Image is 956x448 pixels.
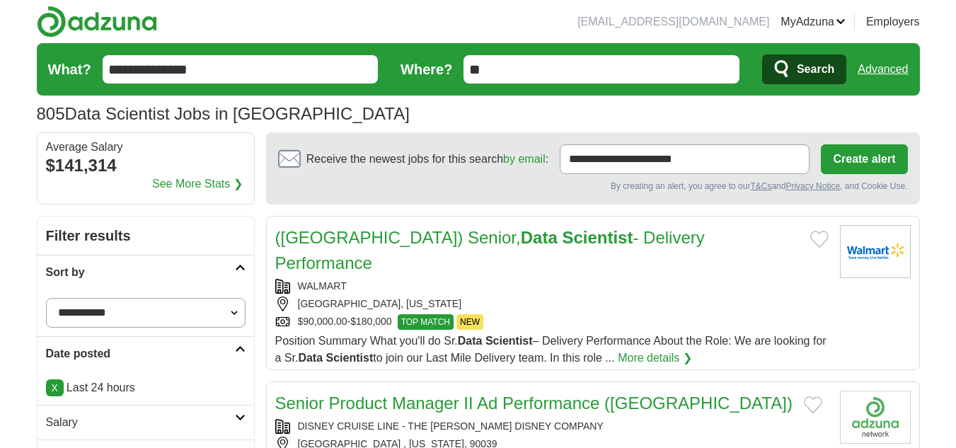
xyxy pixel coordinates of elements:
strong: Data [458,335,483,347]
strong: Data [298,352,323,364]
img: Walmart logo [840,225,911,278]
a: Employers [866,13,920,30]
button: Search [762,54,846,84]
a: MyAdzuna [781,13,846,30]
strong: Data [521,228,558,247]
p: Last 24 hours [46,379,246,396]
a: by email [503,153,546,165]
a: Senior Product Manager II Ad Performance ([GEOGRAPHIC_DATA]) [275,394,793,413]
strong: Scientist [485,335,533,347]
h2: Filter results [38,217,254,255]
a: ([GEOGRAPHIC_DATA]) Senior,Data Scientist- Delivery Performance [275,228,705,272]
li: [EMAIL_ADDRESS][DOMAIN_NAME] [577,13,769,30]
span: Position Summary What you'll do Sr. – Delivery Performance About the Role: We are looking for a S... [275,335,827,364]
strong: Scientist [326,352,374,364]
div: Average Salary [46,142,246,153]
span: 805 [37,101,65,127]
a: Advanced [858,55,908,84]
img: Adzuna logo [37,6,157,38]
div: $90,000.00-$180,000 [275,314,829,330]
strong: Scientist [562,228,633,247]
div: DISNEY CRUISE LINE - THE [PERSON_NAME] DISNEY COMPANY [275,419,829,434]
span: TOP MATCH [398,314,454,330]
span: Receive the newest jobs for this search : [306,151,548,168]
a: Sort by [38,255,254,289]
h2: Date posted [46,345,235,362]
a: X [46,379,64,396]
button: Add to favorite jobs [804,396,822,413]
span: Search [797,55,834,84]
img: Company logo [840,391,911,444]
div: By creating an alert, you agree to our and , and Cookie Use. [278,180,908,193]
h2: Salary [46,414,235,431]
button: Add to favorite jobs [810,231,829,248]
a: More details ❯ [618,350,692,367]
label: Where? [401,59,452,80]
label: What? [48,59,91,80]
a: Date posted [38,336,254,371]
a: T&Cs [750,181,771,191]
div: $141,314 [46,153,246,178]
span: NEW [456,314,483,330]
button: Create alert [821,144,907,174]
div: [GEOGRAPHIC_DATA], [US_STATE] [275,297,829,311]
a: Privacy Notice [785,181,840,191]
a: Salary [38,405,254,440]
a: See More Stats ❯ [152,176,243,193]
h2: Sort by [46,264,235,281]
h1: Data Scientist Jobs in [GEOGRAPHIC_DATA] [37,104,410,123]
a: WALMART [298,280,347,292]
